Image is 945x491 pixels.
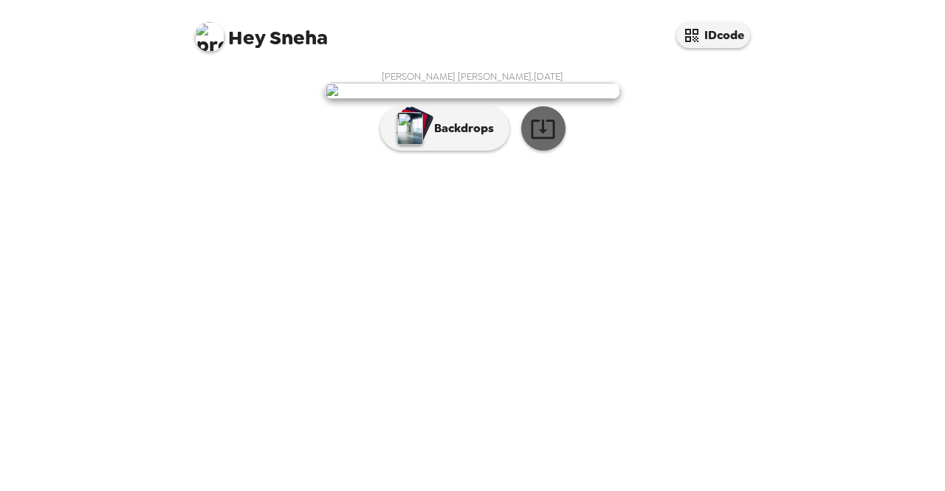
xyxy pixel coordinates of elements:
span: Hey [228,24,265,51]
img: user [325,83,620,99]
span: [PERSON_NAME] [PERSON_NAME] , [DATE] [382,70,563,83]
button: Backdrops [380,106,509,151]
img: profile pic [195,22,224,52]
button: IDcode [676,22,750,48]
p: Backdrops [427,120,494,137]
span: Sneha [195,15,328,48]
